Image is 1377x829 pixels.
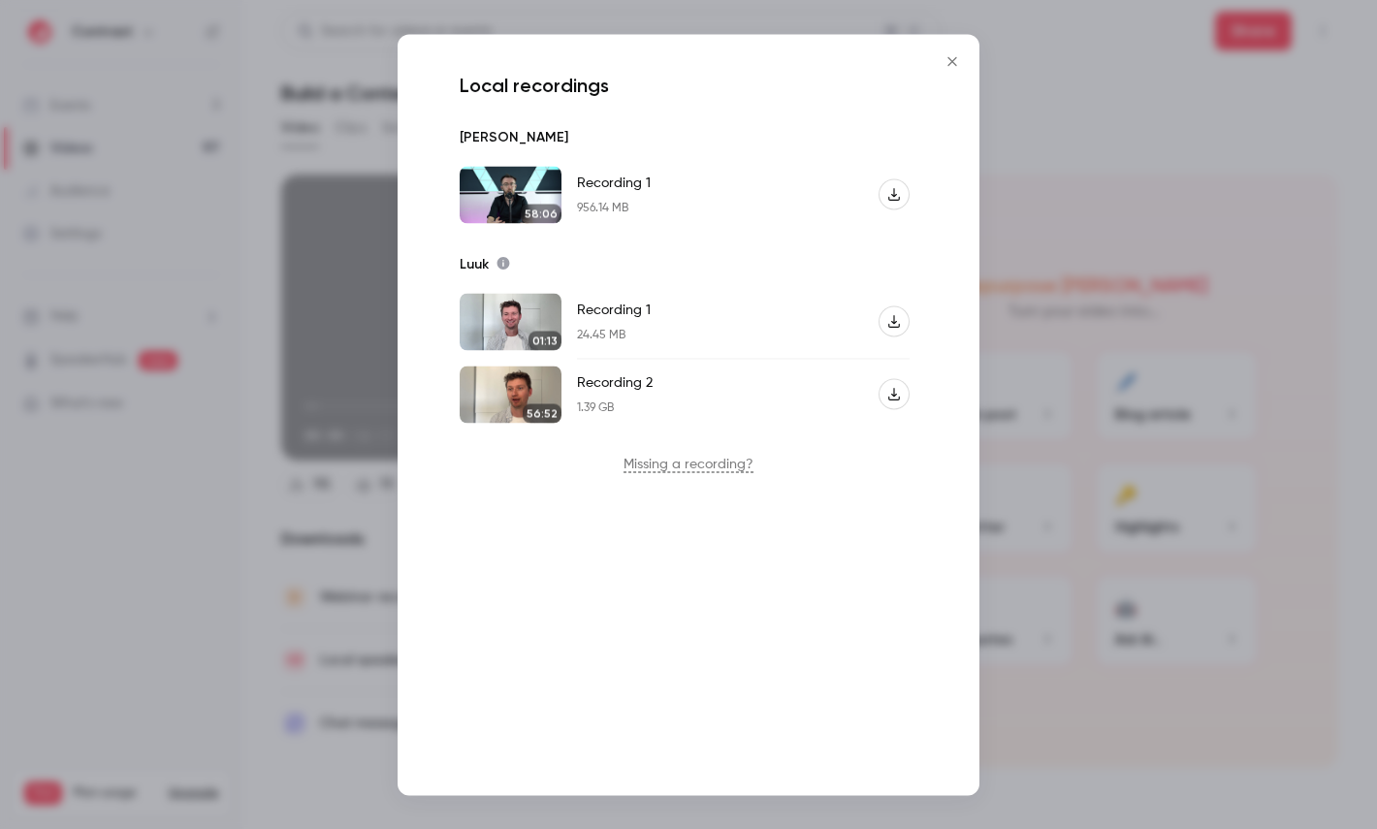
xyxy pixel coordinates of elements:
[528,331,561,350] div: 01:13
[577,400,653,416] div: 1.39 GB
[577,328,651,343] div: 24.45 MB
[521,204,561,223] div: 58:06
[452,454,925,473] p: Missing a recording?
[460,166,561,223] img: Andy Ashton
[452,158,925,231] li: Recording 1
[452,285,925,358] li: Recording 1
[577,201,651,216] div: 956.14 MB
[577,301,651,320] div: Recording 1
[452,358,925,430] li: Recording 2
[523,403,561,423] div: 56:52
[460,293,561,350] img: Luuk
[577,174,651,193] div: Recording 1
[933,42,972,80] button: Close
[452,73,925,96] h2: Local recordings
[577,373,653,393] div: Recording 2
[460,127,568,146] p: [PERSON_NAME]
[460,366,561,423] img: Luuk
[460,254,489,273] p: Luuk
